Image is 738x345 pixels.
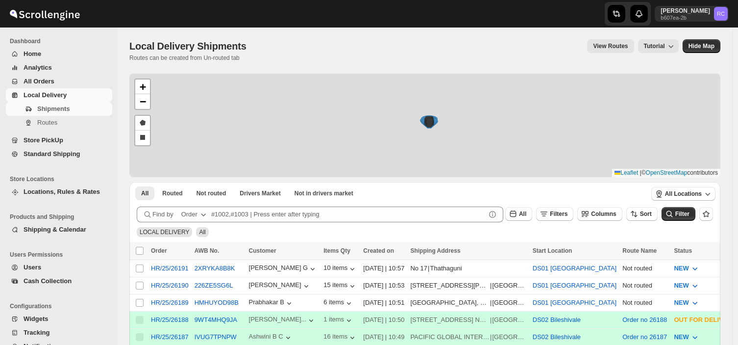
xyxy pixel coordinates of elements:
div: [DATE] | 10:53 [363,281,404,291]
div: Prabhakar B [249,298,294,308]
span: Shipping & Calendar [24,226,86,233]
img: Marker [420,118,435,129]
div: [PERSON_NAME]... [249,316,307,323]
button: DS01 [GEOGRAPHIC_DATA] [533,282,616,289]
button: Widgets [6,312,112,326]
span: Users Permissions [10,251,113,259]
a: Draw a polygon [135,116,150,131]
div: HR/25/26190 [151,282,189,289]
img: Marker [420,117,435,128]
span: Store PickUp [24,136,63,144]
span: AWB No. [195,247,220,254]
span: NEW [674,282,689,289]
img: ScrollEngine [8,1,81,26]
button: Order no 26188 [622,316,667,323]
button: DS02 Bileshivale [533,333,581,341]
div: Thathaguni [430,264,462,273]
span: Users [24,264,41,271]
div: [GEOGRAPHIC_DATA], BTM Layout [410,298,490,308]
span: Widgets [24,315,48,322]
div: | [410,298,526,308]
button: [PERSON_NAME] [249,281,311,291]
button: Users [6,261,112,274]
div: | [410,281,526,291]
button: 15 items [323,281,357,291]
span: Rahul Chopra [714,7,728,21]
button: Tutorial [638,39,679,53]
button: DS01 [GEOGRAPHIC_DATA] [533,265,616,272]
span: Analytics [24,64,52,71]
span: Tracking [24,329,49,336]
span: Dashboard [10,37,113,45]
div: [DATE] | 10:57 [363,264,404,273]
span: Tutorial [644,43,665,50]
button: Routed [156,186,188,200]
button: Routes [6,116,112,130]
span: Locations, Rules & Rates [24,188,100,195]
button: Filter [662,207,695,221]
div: Not routed [622,281,668,291]
span: Hide Map [689,42,714,50]
span: Shipments [37,105,70,112]
button: 10 items [323,264,357,274]
img: Marker [422,116,437,127]
a: Zoom out [135,94,150,109]
span: Created on [363,247,394,254]
button: All [135,186,154,200]
span: Standard Shipping [24,150,80,158]
span: Customer [249,247,276,254]
span: Items Qty [323,247,350,254]
div: Ashwini B C [249,333,293,343]
span: NEW [674,265,689,272]
div: HR/25/26188 [151,316,189,323]
div: [DATE] | 10:51 [363,298,404,308]
button: NEW [668,278,705,293]
button: HR/25/26189 [151,299,189,306]
span: Status [674,247,692,254]
button: Order [175,207,214,222]
span: | [640,169,641,176]
div: Order [181,210,197,219]
div: [STREET_ADDRESS][PERSON_NAME] [410,281,490,291]
button: NEW [668,329,705,345]
button: Filters [536,207,573,221]
img: Marker [421,117,436,128]
button: 9WT4MHQ9JA [195,316,237,323]
button: Tracking [6,326,112,340]
button: All [505,207,532,221]
span: Filter [675,211,689,217]
button: Claimable [234,186,286,200]
p: b607ea-2b [661,15,710,21]
span: Sort [640,211,652,217]
span: + [140,80,146,93]
input: #1002,#1003 | Press enter after typing [211,207,486,222]
a: Leaflet [615,169,638,176]
button: [PERSON_NAME]... [249,316,317,325]
a: OpenStreetMap [646,169,688,176]
button: [PERSON_NAME] G [249,264,318,274]
button: User menu [655,6,729,22]
span: Find by [152,210,173,219]
span: LOCAL DELIVERY [140,229,189,236]
span: All Locations [665,190,702,198]
span: Not in drivers market [295,189,353,197]
div: [GEOGRAPHIC_DATA] [492,298,526,308]
p: [PERSON_NAME] [661,7,710,15]
button: 6 items [323,298,354,308]
span: Route Name [622,247,657,254]
button: Analytics [6,61,112,75]
button: Order no 26187 [622,333,667,341]
button: view route [587,39,634,53]
button: HR/25/26191 [151,265,189,272]
button: NEW [668,261,705,276]
div: | [410,315,526,325]
a: Zoom in [135,80,150,94]
div: 16 items [323,333,357,343]
button: All Orders [6,75,112,88]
